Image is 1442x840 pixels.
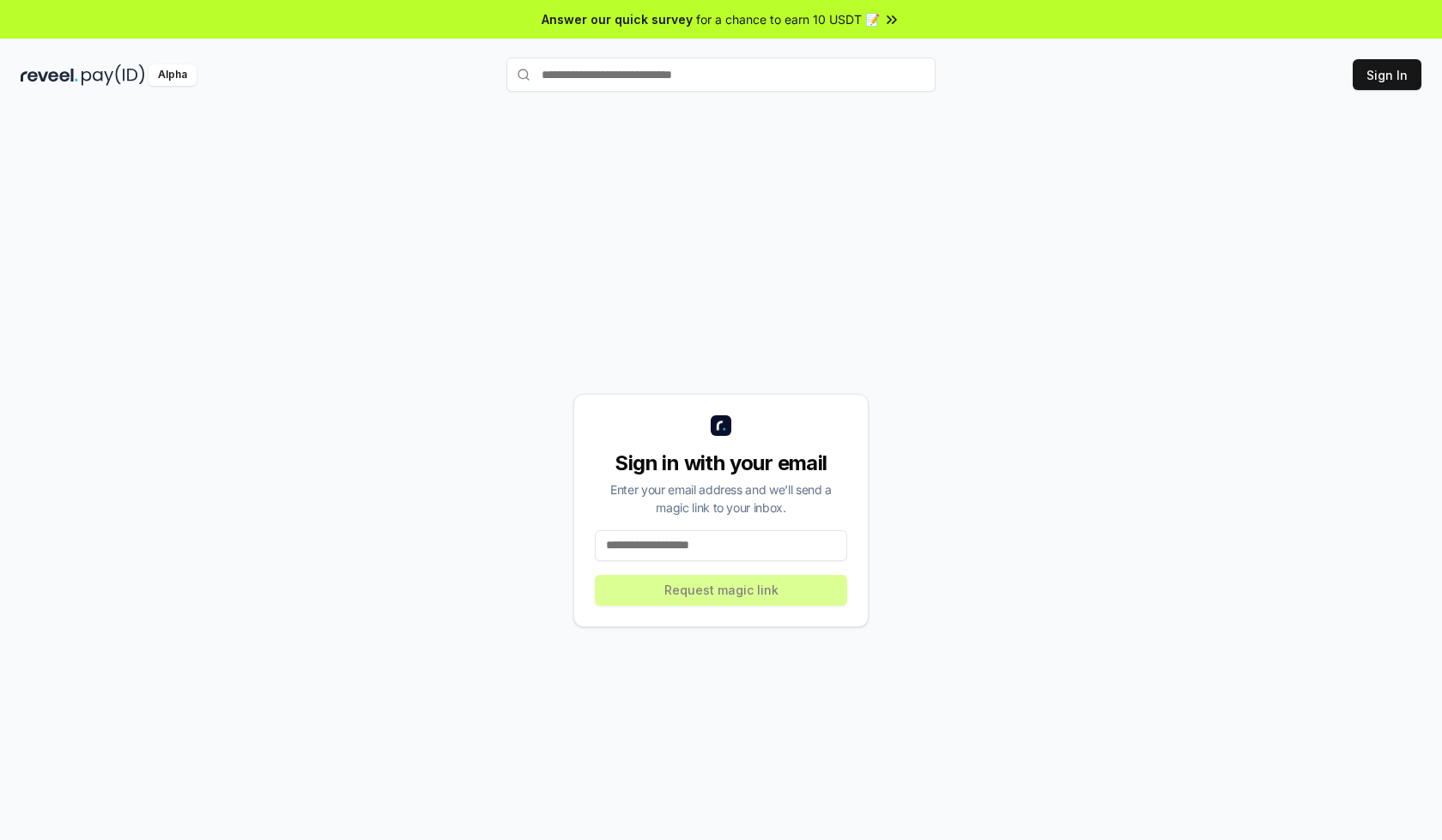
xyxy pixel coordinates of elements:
[696,10,880,28] span: for a chance to earn 10 USDT 📝
[148,64,197,86] div: Alpha
[711,415,731,436] img: logo_small
[542,10,693,28] span: Answer our quick survey
[1353,59,1421,90] button: Sign In
[21,64,78,86] img: reveel_dark
[595,480,847,517] div: Enter your email address and we’ll send a magic link to your inbox.
[595,450,847,477] div: Sign in with your email
[82,64,145,86] img: pay_id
